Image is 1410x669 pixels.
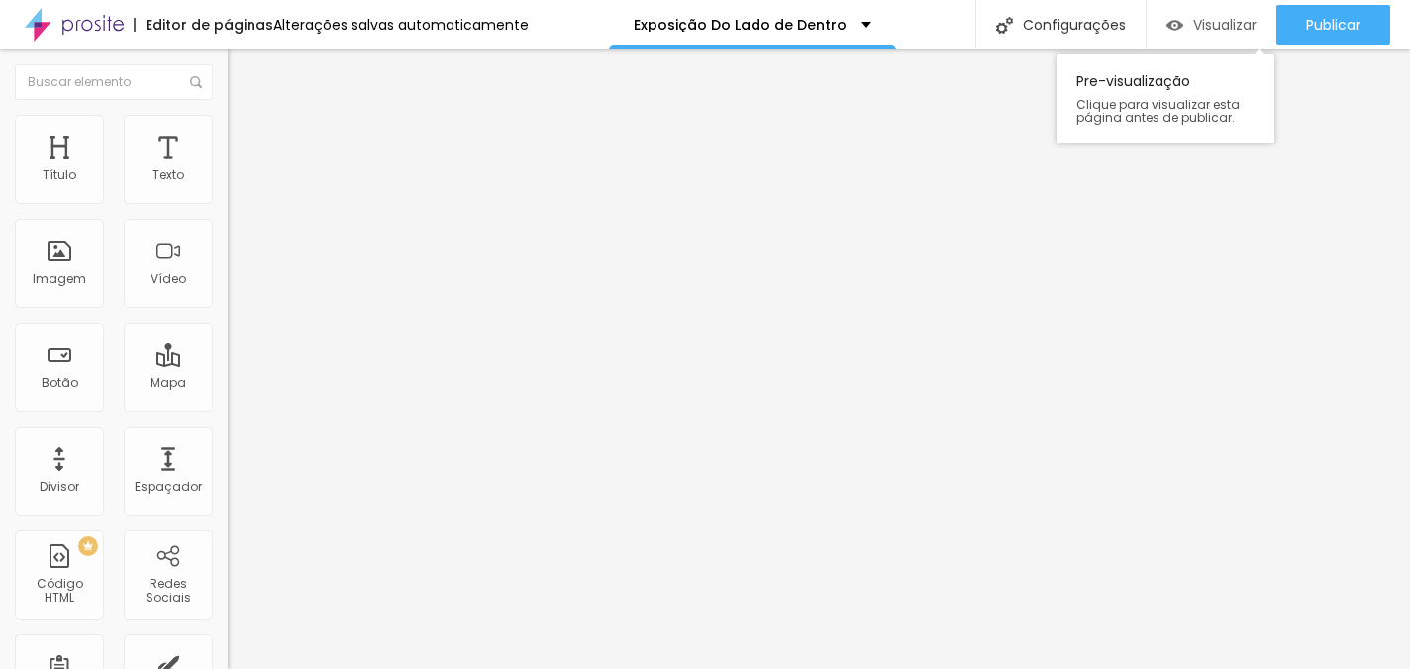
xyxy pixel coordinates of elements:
div: Imagem [33,272,86,286]
p: Exposição Do Lado de Dentro [634,18,847,32]
span: Publicar [1306,17,1360,33]
div: Título [43,168,76,182]
div: Espaçador [135,480,202,494]
div: Alterações salvas automaticamente [273,18,529,32]
div: Texto [152,168,184,182]
div: Redes Sociais [129,577,207,606]
div: Mapa [151,376,186,390]
div: Código HTML [20,577,98,606]
div: Pre-visualização [1057,54,1274,143]
div: Editor de páginas [134,18,273,32]
span: Clique para visualizar esta página antes de publicar. [1076,98,1255,124]
span: Visualizar [1193,17,1257,33]
img: Icone [190,76,202,88]
button: Publicar [1276,5,1390,45]
button: Visualizar [1147,5,1276,45]
div: Divisor [40,480,79,494]
div: Vídeo [151,272,186,286]
img: view-1.svg [1166,17,1183,34]
img: Icone [996,17,1013,34]
input: Buscar elemento [15,64,213,100]
iframe: Editor [228,49,1410,669]
div: Botão [42,376,78,390]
